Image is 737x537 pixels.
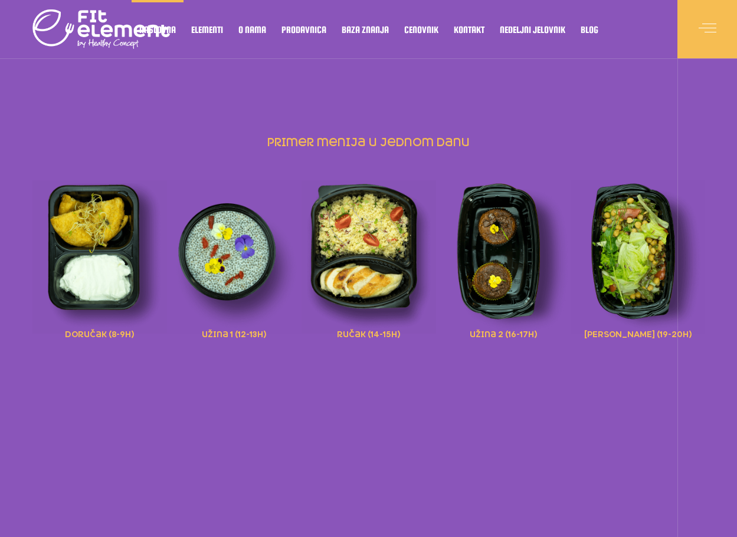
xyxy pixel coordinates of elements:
[191,27,223,32] span: Elementi
[65,327,134,340] span: doručak (8-9h)
[32,6,171,53] img: logo light
[404,27,438,32] span: Cenovnik
[238,27,266,32] span: O nama
[281,27,326,32] span: Prodavnica
[139,27,176,32] span: Naslovna
[202,327,266,340] span: užina 1 (12-13h)
[581,27,598,32] span: Blog
[337,327,400,340] span: ručak (14-15h)
[342,27,389,32] span: Baza znanja
[500,27,565,32] span: Nedeljni jelovnik
[32,164,705,359] div: primer menija u jednom danu
[584,327,692,340] span: [PERSON_NAME] (19-20h)
[470,327,537,340] span: užina 2 (16-17h)
[454,27,484,32] span: Kontakt
[266,137,471,149] a: primer menija u jednom danu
